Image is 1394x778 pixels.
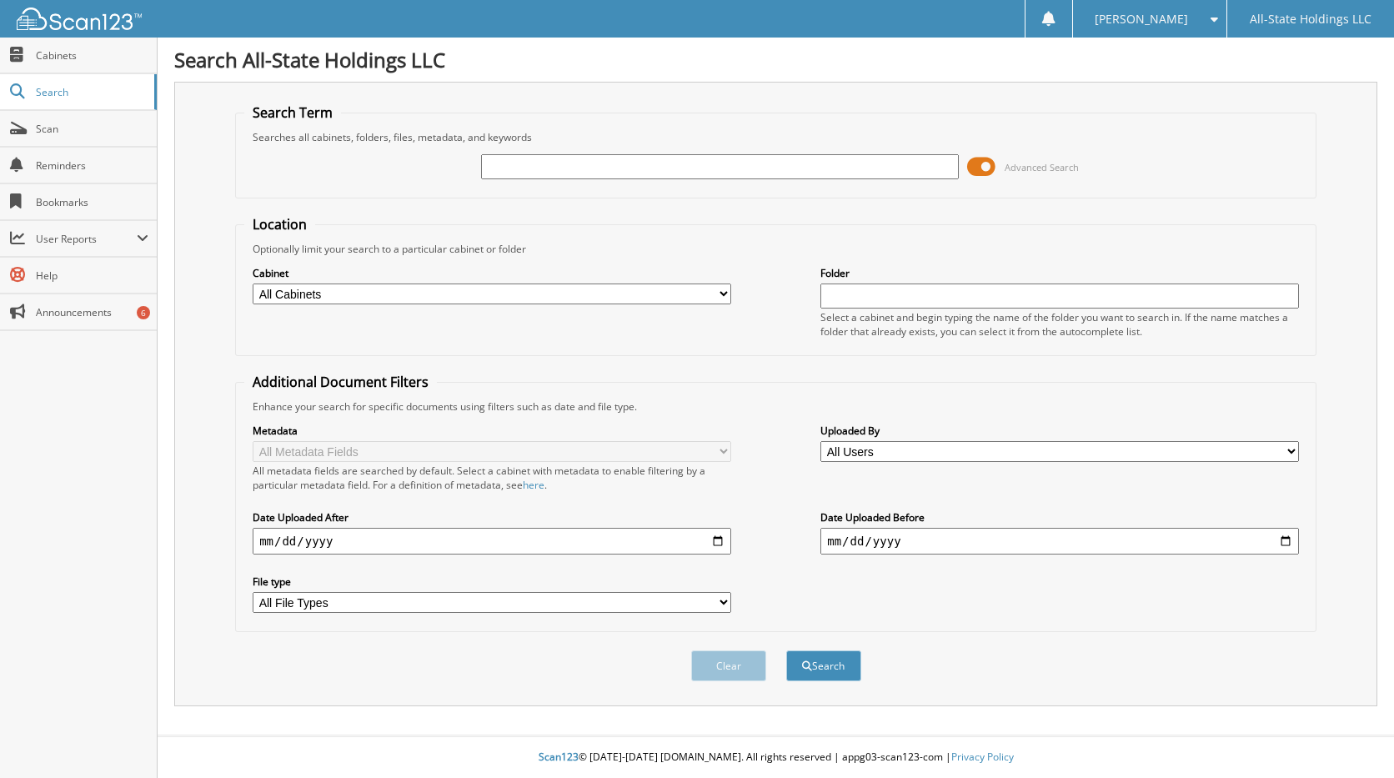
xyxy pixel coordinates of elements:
[174,46,1377,73] h1: Search All-State Holdings LLC
[17,8,142,30] img: scan123-logo-white.svg
[1095,14,1188,24] span: [PERSON_NAME]
[820,510,1299,525] label: Date Uploaded Before
[951,750,1014,764] a: Privacy Policy
[253,424,731,438] label: Metadata
[820,266,1299,280] label: Folder
[820,424,1299,438] label: Uploaded By
[786,650,861,681] button: Search
[1250,14,1371,24] span: All-State Holdings LLC
[1005,161,1079,173] span: Advanced Search
[36,269,148,283] span: Help
[158,737,1394,778] div: © [DATE]-[DATE] [DOMAIN_NAME]. All rights reserved | appg03-scan123-com |
[820,310,1299,339] div: Select a cabinet and begin typing the name of the folder you want to search in. If the name match...
[36,305,148,319] span: Announcements
[36,195,148,209] span: Bookmarks
[36,48,148,63] span: Cabinets
[691,650,766,681] button: Clear
[244,103,341,122] legend: Search Term
[253,510,731,525] label: Date Uploaded After
[36,158,148,173] span: Reminders
[253,575,731,589] label: File type
[244,373,437,391] legend: Additional Document Filters
[244,130,1307,144] div: Searches all cabinets, folders, files, metadata, and keywords
[523,478,544,492] a: here
[253,266,731,280] label: Cabinet
[539,750,579,764] span: Scan123
[244,215,315,233] legend: Location
[820,528,1299,555] input: end
[36,122,148,136] span: Scan
[36,85,146,99] span: Search
[253,464,731,492] div: All metadata fields are searched by default. Select a cabinet with metadata to enable filtering b...
[244,399,1307,414] div: Enhance your search for specific documents using filters such as date and file type.
[1311,698,1394,778] iframe: Chat Widget
[36,232,137,246] span: User Reports
[244,242,1307,256] div: Optionally limit your search to a particular cabinet or folder
[253,528,731,555] input: start
[137,306,150,319] div: 6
